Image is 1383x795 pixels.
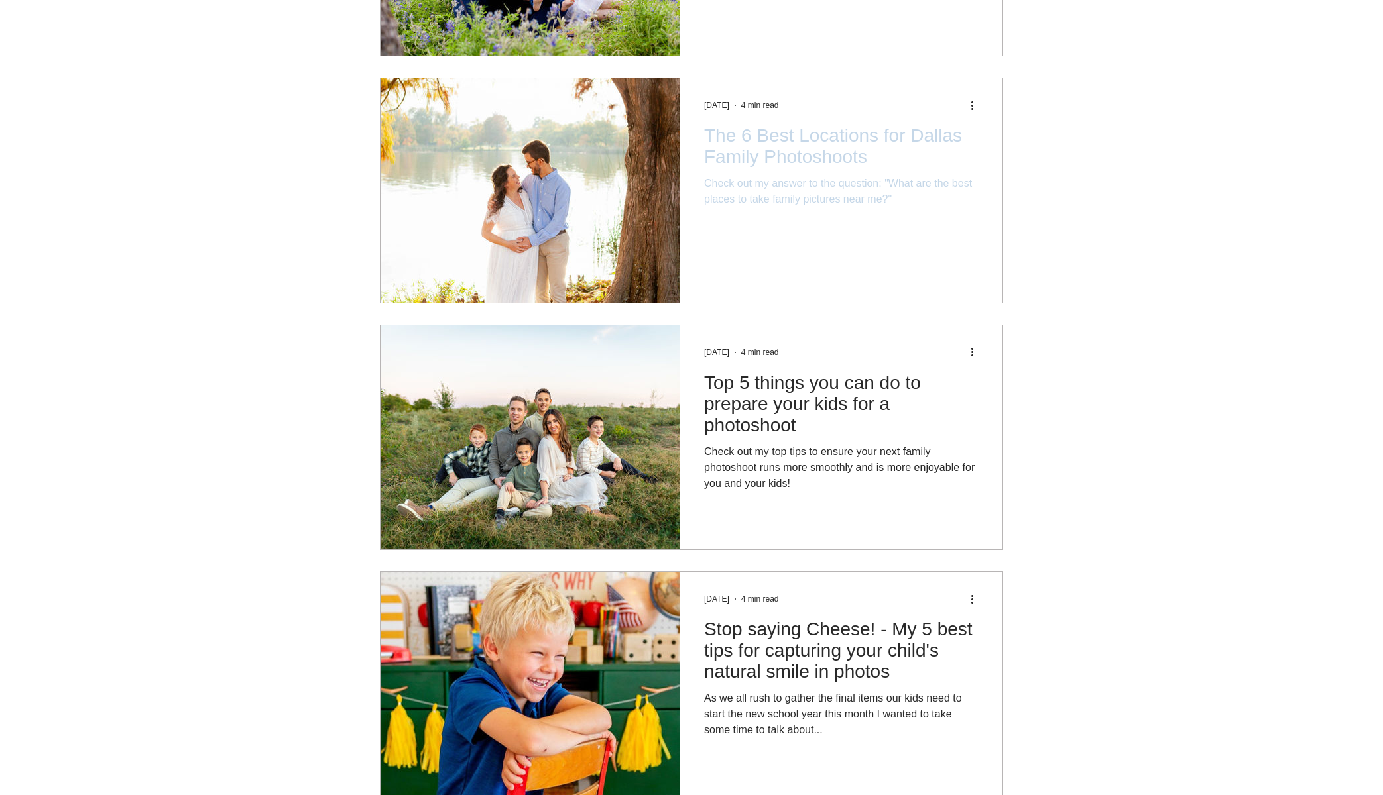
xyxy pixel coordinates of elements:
[1321,733,1383,795] iframe: Wix Chat
[969,97,985,113] button: More actions
[704,348,729,357] span: Jan 23
[741,594,779,604] span: 4 min read
[969,591,985,607] button: More actions
[704,176,979,207] div: Check out my answer to the question: "What are the best places to take family pictures near me?"
[969,344,985,360] button: More actions
[380,78,681,303] img: The 6 Best Locations for Dallas Family Photoshoots
[704,618,979,690] a: Stop saying Cheese! - My 5 best tips for capturing your child's natural smile in photos
[704,101,729,110] span: Jan 23
[704,690,979,738] div: As we all rush to gather the final items our kids need to start the new school year this month I ...
[704,125,979,176] a: The 6 Best Locations for Dallas Family Photoshoots
[704,125,979,168] h2: The 6 Best Locations for Dallas Family Photoshoots
[704,594,729,604] span: Aug 7, 2022
[741,348,779,357] span: 4 min read
[704,619,979,682] h2: Stop saying Cheese! - My 5 best tips for capturing your child's natural smile in photos
[741,101,779,110] span: 4 min read
[704,372,979,436] h2: Top 5 things you can do to prepare your kids for a photoshoot
[704,444,979,492] div: Check out my top tips to ensure your next family photoshoot runs more smoothly and is more enjoya...
[380,325,681,551] img: Top 5 things you can do to prepare your kids for a photoshoot
[704,372,979,444] a: Top 5 things you can do to prepare your kids for a photoshoot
